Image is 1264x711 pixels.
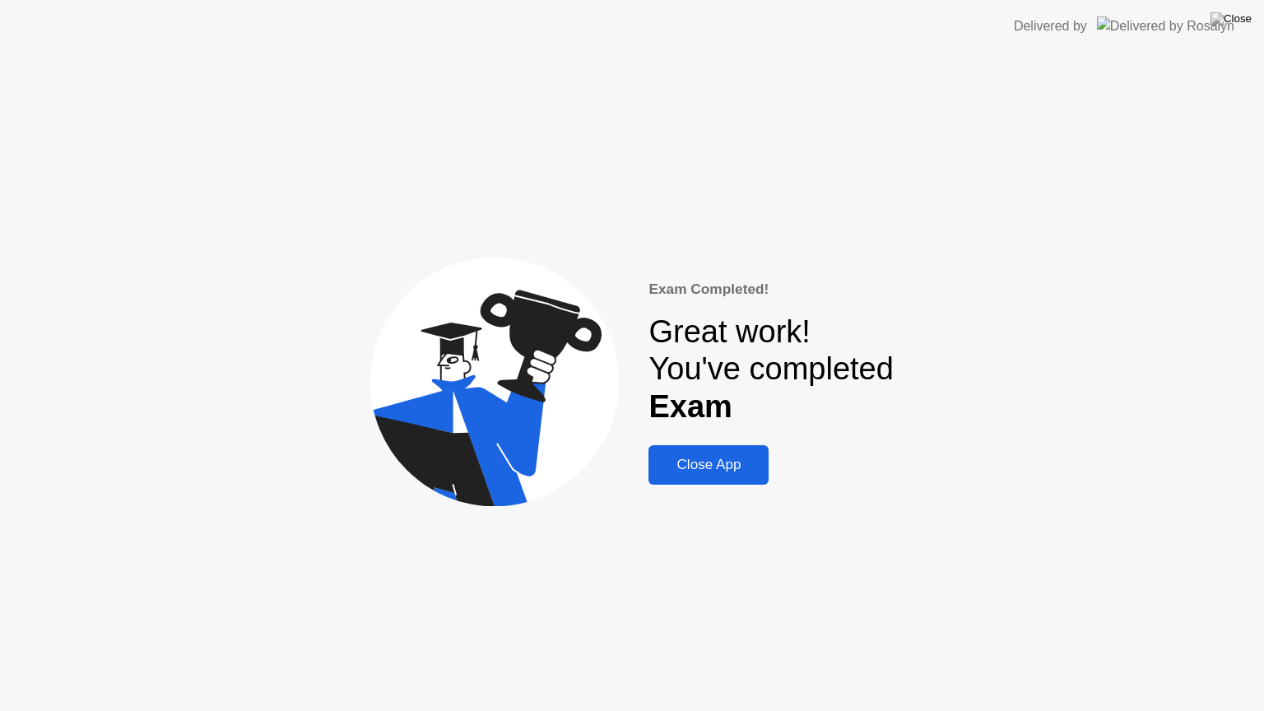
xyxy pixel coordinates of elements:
[648,314,893,426] div: Great work! You've completed
[1097,16,1234,35] img: Delivered by Rosalyn
[653,457,764,473] div: Close App
[1211,12,1252,26] img: Close
[648,445,769,485] button: Close App
[1014,16,1087,36] div: Delivered by
[648,389,732,424] b: Exam
[648,279,893,300] div: Exam Completed!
